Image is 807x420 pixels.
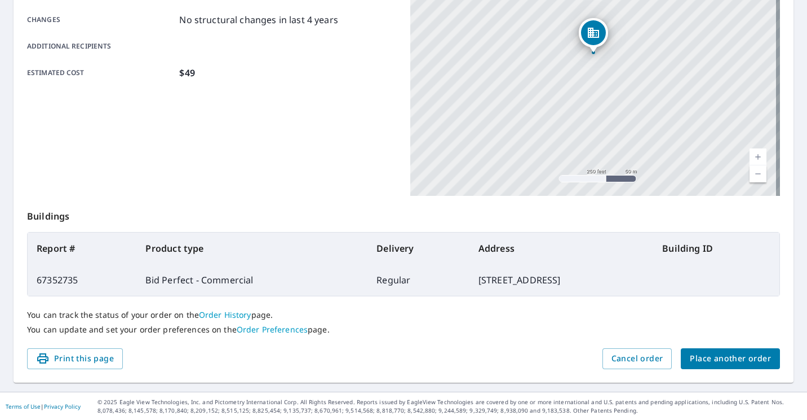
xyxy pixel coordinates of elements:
td: 67352735 [28,264,136,296]
a: Privacy Policy [44,403,81,410]
button: Place another order [681,348,780,369]
button: Cancel order [602,348,672,369]
th: Delivery [367,233,469,264]
p: Additional recipients [27,41,175,51]
p: Changes [27,13,175,27]
th: Report # [28,233,136,264]
th: Product type [136,233,367,264]
p: No structural changes in last 4 years [179,13,338,27]
p: You can update and set your order preferences on the page. [27,325,780,335]
th: Address [469,233,653,264]
p: $49 [179,66,194,80]
a: Current Level 17, Zoom In [750,148,766,165]
p: | [6,403,81,410]
span: Print this page [36,352,114,366]
p: Estimated cost [27,66,175,80]
td: Regular [367,264,469,296]
a: Terms of Use [6,403,41,410]
a: Order History [199,309,251,320]
span: Place another order [690,352,771,366]
p: Buildings [27,196,780,232]
div: Dropped pin, building 1, Commercial property, 2706 S Oakland St Arlington, VA 22206 [579,18,608,53]
td: Bid Perfect - Commercial [136,264,367,296]
td: [STREET_ADDRESS] [469,264,653,296]
th: Building ID [653,233,779,264]
a: Current Level 17, Zoom Out [750,165,766,182]
p: © 2025 Eagle View Technologies, Inc. and Pictometry International Corp. All Rights Reserved. Repo... [97,398,801,415]
button: Print this page [27,348,123,369]
a: Order Preferences [237,324,308,335]
p: You can track the status of your order on the page. [27,310,780,320]
span: Cancel order [611,352,663,366]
